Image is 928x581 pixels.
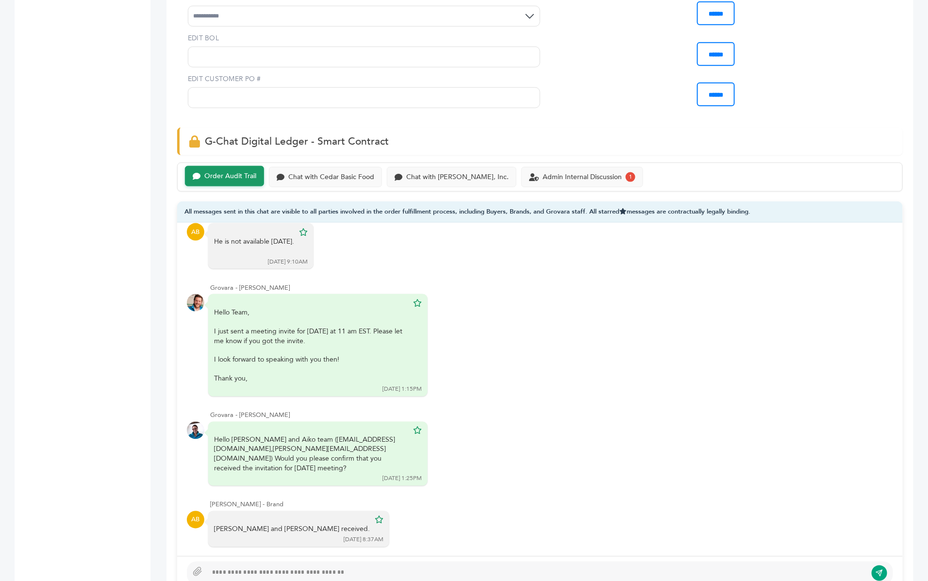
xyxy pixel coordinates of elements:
div: [PERSON_NAME] and [PERSON_NAME] received. [214,525,370,534]
div: Chat with Cedar Basic Food [288,173,374,182]
div: Hello Team, [214,308,408,384]
div: [DATE] 8:37AM [344,536,383,544]
div: Grovara - [PERSON_NAME] [210,411,893,420]
span: G-Chat Digital Ledger - Smart Contract [205,134,389,149]
div: Thank you, [214,374,408,384]
div: Order Audit Trail [204,172,256,181]
label: EDIT CUSTOMER PO # [188,74,540,84]
div: [PERSON_NAME] - Brand [210,500,893,509]
div: [DATE] 1:15PM [382,385,422,394]
div: I look forward to speaking with you then! [214,355,408,365]
div: Hello [PERSON_NAME] and Aiko team ( [EMAIL_ADDRESS][DOMAIN_NAME] , [PERSON_NAME][EMAIL_ADDRESS][D... [214,435,408,473]
div: Admin Internal Discussion [543,173,622,182]
div: [DATE] 9:10AM [268,258,308,266]
div: 1 [626,172,635,182]
div: All messages sent in this chat are visible to all parties involved in the order fulfillment proce... [177,201,903,223]
div: I just sent a meeting invite for [DATE] at 11 am EST. Please let me know if you got the invite. [214,327,408,346]
div: Grovara - [PERSON_NAME] [210,283,893,292]
div: [DATE] 1:25PM [382,475,422,483]
label: EDIT BOL [188,33,540,43]
div: AB [187,223,204,241]
div: AB [187,511,204,529]
div: Chat with [PERSON_NAME], Inc. [406,173,509,182]
div: He is not available [DATE]. [214,237,294,256]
